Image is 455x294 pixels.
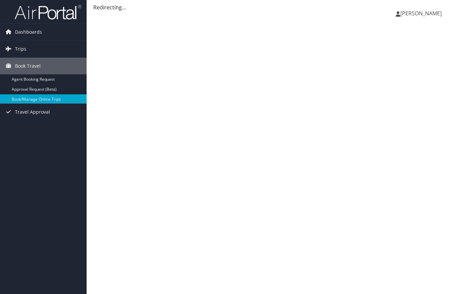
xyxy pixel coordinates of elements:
[15,58,41,74] span: Book Travel
[93,3,448,11] div: Redirecting...
[396,3,448,23] a: [PERSON_NAME]
[15,4,81,20] img: airportal-logo.png
[15,41,26,57] span: Trips
[15,24,42,40] span: Dashboards
[400,10,442,17] span: [PERSON_NAME]
[15,104,50,120] span: Travel Approval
